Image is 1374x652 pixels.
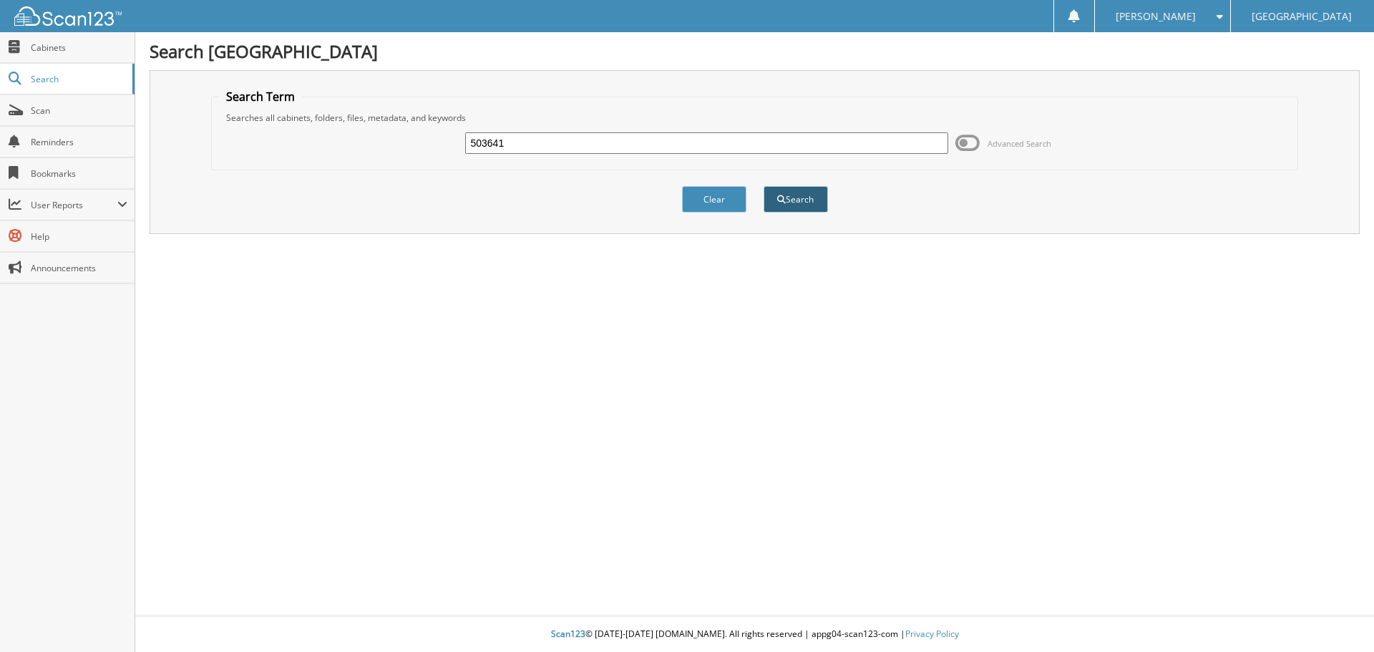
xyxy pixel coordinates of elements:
[1116,12,1196,21] span: [PERSON_NAME]
[219,89,302,104] legend: Search Term
[31,136,127,148] span: Reminders
[764,186,828,213] button: Search
[551,628,585,640] span: Scan123
[14,6,122,26] img: scan123-logo-white.svg
[150,39,1360,63] h1: Search [GEOGRAPHIC_DATA]
[1302,583,1374,652] iframe: Chat Widget
[1252,12,1352,21] span: [GEOGRAPHIC_DATA]
[31,73,125,85] span: Search
[682,186,746,213] button: Clear
[988,138,1051,149] span: Advanced Search
[31,104,127,117] span: Scan
[135,617,1374,652] div: © [DATE]-[DATE] [DOMAIN_NAME]. All rights reserved | appg04-scan123-com |
[31,167,127,180] span: Bookmarks
[31,199,117,211] span: User Reports
[905,628,959,640] a: Privacy Policy
[219,112,1291,124] div: Searches all cabinets, folders, files, metadata, and keywords
[31,42,127,54] span: Cabinets
[31,262,127,274] span: Announcements
[31,230,127,243] span: Help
